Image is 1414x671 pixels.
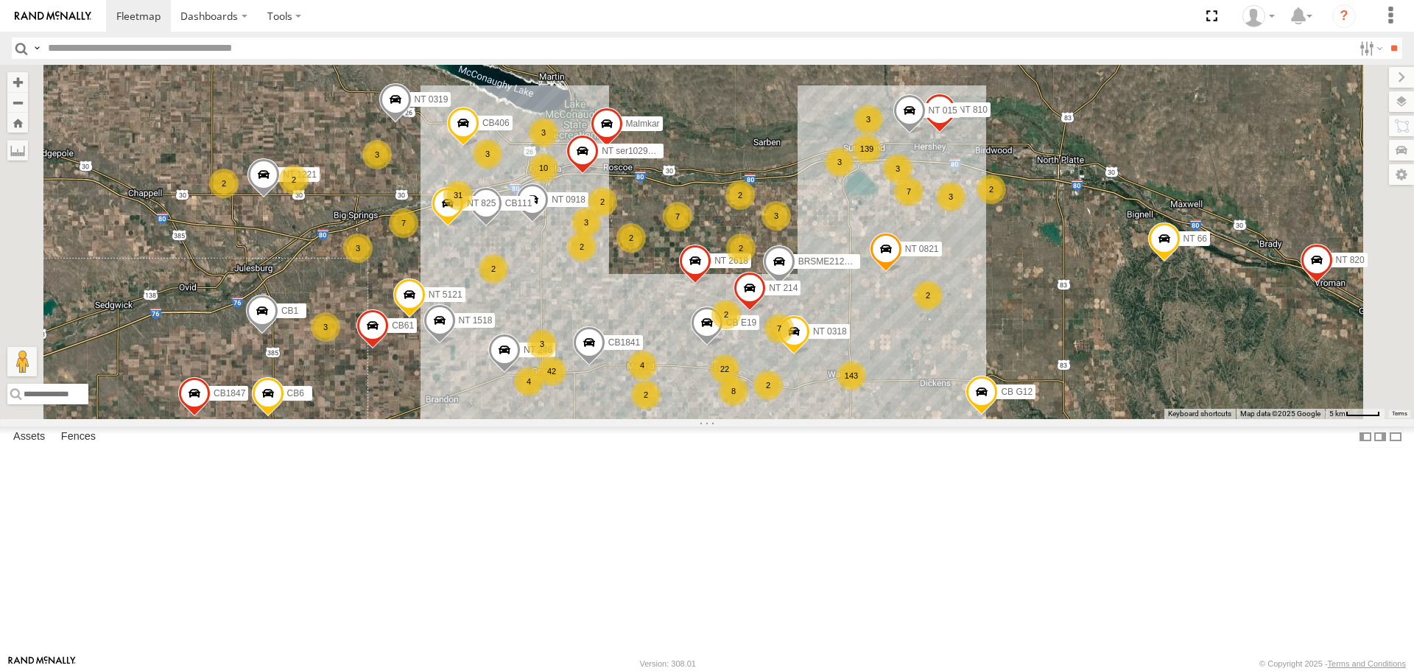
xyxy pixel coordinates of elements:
[529,153,558,183] div: 10
[726,233,756,263] div: 2
[1183,233,1207,244] span: NT 66
[837,361,866,390] div: 143
[825,147,854,177] div: 3
[725,180,755,210] div: 2
[663,202,692,231] div: 7
[1392,410,1407,416] a: Terms (opens in new tab)
[524,345,552,355] span: NT 246
[389,208,418,238] div: 7
[6,427,52,448] label: Assets
[753,370,783,400] div: 2
[1259,659,1406,668] div: © Copyright 2025 -
[429,290,462,301] span: NT 5121
[529,118,558,147] div: 3
[626,119,660,129] span: Malmkar
[527,329,557,359] div: 3
[537,356,566,386] div: 42
[567,232,597,261] div: 2
[1240,410,1320,418] span: Map data ©2025 Google
[1373,426,1387,448] label: Dock Summary Table to the Right
[7,347,37,376] button: Drag Pegman onto the map to open Street View
[852,134,882,164] div: 139
[1336,255,1365,265] span: NT 820
[883,154,912,183] div: 3
[392,320,414,331] span: CB61
[1389,164,1414,185] label: Map Settings
[311,312,340,342] div: 3
[959,105,988,115] span: NT 810
[443,180,473,210] div: 31
[719,376,748,406] div: 8
[1328,659,1406,668] a: Terms and Conditions
[929,106,957,116] span: NT 015
[283,170,317,180] span: NT 1221
[1329,410,1346,418] span: 5 km
[905,244,939,254] span: NT 0821
[602,146,663,156] span: NT ser1029725
[473,139,502,169] div: 3
[343,233,373,263] div: 3
[813,326,847,337] span: NT 0318
[7,113,28,133] button: Zoom Home
[505,199,532,209] span: CB111
[977,175,1006,204] div: 2
[552,195,585,205] span: NT 0918
[711,300,741,329] div: 2
[362,140,392,169] div: 3
[1388,426,1403,448] label: Hide Summary Table
[8,656,76,671] a: Visit our Website
[279,165,309,194] div: 2
[913,281,943,310] div: 2
[769,283,798,293] span: NT 214
[467,198,496,208] span: NT 825
[15,11,91,21] img: rand-logo.svg
[1168,409,1231,419] button: Keyboard shortcuts
[482,118,510,128] span: CB406
[714,256,748,266] span: NT 2618
[209,169,239,198] div: 2
[287,389,304,399] span: CB6
[854,105,883,134] div: 3
[726,317,756,328] span: CB E19
[459,316,493,326] span: NT 1518
[54,427,103,448] label: Fences
[608,338,640,348] span: CB1841
[761,201,791,231] div: 3
[710,354,739,384] div: 22
[798,257,898,267] span: BRSME21213419025970
[1354,38,1385,59] label: Search Filter Options
[7,72,28,92] button: Zoom in
[7,140,28,161] label: Measure
[1001,387,1033,398] span: CB G12
[894,177,924,206] div: 7
[1325,409,1385,419] button: Map Scale: 5 km per 43 pixels
[588,187,617,217] div: 2
[1332,4,1356,28] i: ?
[514,367,544,396] div: 4
[764,314,794,343] div: 7
[281,306,298,316] span: CB1
[631,380,661,410] div: 2
[479,254,508,284] div: 2
[7,92,28,113] button: Zoom out
[616,223,646,253] div: 2
[31,38,43,59] label: Search Query
[415,94,449,105] span: NT 0319
[936,182,965,211] div: 3
[1237,5,1280,27] div: Cary Cook
[214,389,245,399] span: CB1847
[571,208,601,237] div: 3
[640,659,696,668] div: Version: 308.01
[627,351,657,380] div: 4
[1358,426,1373,448] label: Dock Summary Table to the Left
